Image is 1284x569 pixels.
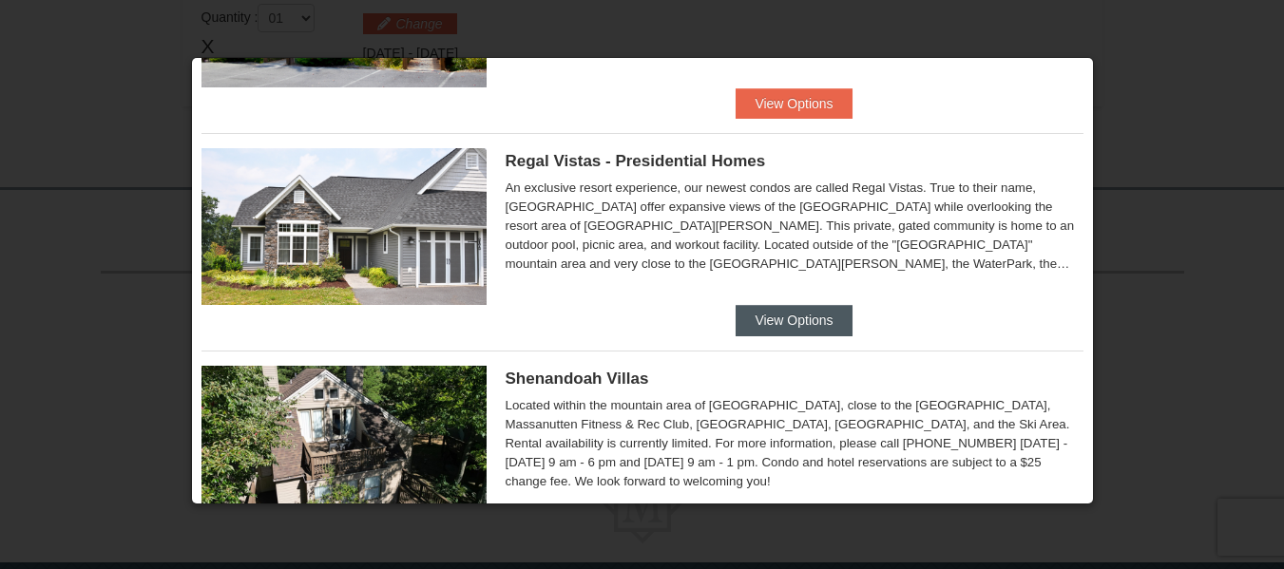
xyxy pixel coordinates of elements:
[736,88,852,119] button: View Options
[201,366,487,522] img: 19219019-2-e70bf45f.jpg
[201,148,487,304] img: 19218991-1-902409a9.jpg
[506,152,766,170] span: Regal Vistas - Presidential Homes
[506,179,1083,274] div: An exclusive resort experience, our newest condos are called Regal Vistas. True to their name, [G...
[506,396,1083,491] div: Located within the mountain area of [GEOGRAPHIC_DATA], close to the [GEOGRAPHIC_DATA], Massanutte...
[736,305,852,335] button: View Options
[506,370,649,388] span: Shenandoah Villas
